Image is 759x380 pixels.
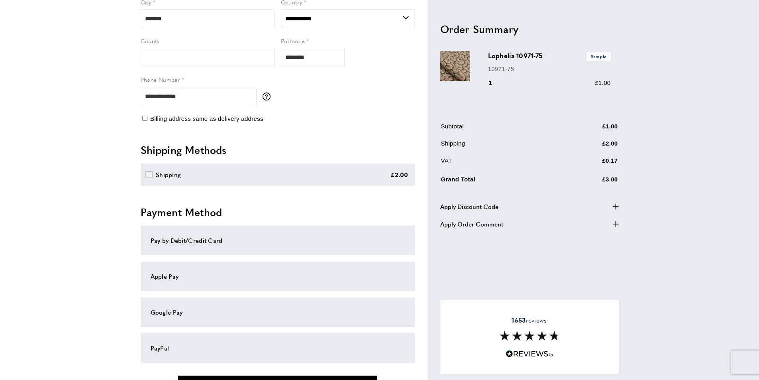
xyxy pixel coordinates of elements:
span: Apply Discount Code [440,201,498,211]
span: Billing address same as delivery address [150,115,263,122]
div: £2.00 [390,170,408,179]
p: 10971-75 [488,64,611,73]
div: 1 [488,78,504,88]
input: Billing address same as delivery address [142,116,147,121]
h2: Order Summary [440,22,619,36]
span: £1.00 [595,79,610,86]
div: Apple Pay [151,272,405,281]
td: Subtotal [441,122,562,137]
div: Shipping [156,170,181,179]
td: VAT [441,156,562,171]
td: £0.17 [563,156,618,171]
img: Lophelia 10971-75 [440,51,470,81]
span: reviews [512,316,547,324]
span: Phone Number [141,75,180,83]
img: Reviews section [500,331,559,341]
strong: 1653 [512,315,526,325]
h3: Lophelia 10971-75 [488,51,611,61]
td: £1.00 [563,122,618,137]
span: Postcode [281,37,305,45]
div: Google Pay [151,307,405,317]
h2: Payment Method [141,205,415,219]
div: PayPal [151,343,405,353]
span: Sample [587,52,611,61]
td: £2.00 [563,139,618,154]
img: Reviews.io 5 stars [506,350,553,358]
span: County [141,37,160,45]
div: Pay by Debit/Credit Card [151,236,405,245]
td: £3.00 [563,173,618,190]
h2: Shipping Methods [141,143,415,157]
span: Apply Order Comment [440,219,503,228]
td: Shipping [441,139,562,154]
td: Grand Total [441,173,562,190]
button: More information [263,93,275,100]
